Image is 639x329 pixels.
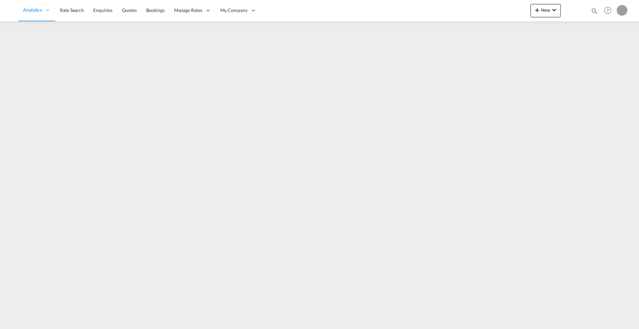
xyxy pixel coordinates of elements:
[60,7,84,13] span: Rate Search
[533,7,558,13] span: New
[531,4,561,17] button: icon-plus 400-fgNewicon-chevron-down
[122,7,136,13] span: Quotes
[23,7,42,13] span: Analytics
[602,5,613,16] span: Help
[591,7,598,15] md-icon: icon-magnify
[174,7,202,14] span: Manage Rates
[550,6,558,14] md-icon: icon-chevron-down
[220,7,248,14] span: My Company
[591,7,598,17] div: icon-magnify
[146,7,165,13] span: Bookings
[602,5,617,17] div: Help
[533,6,541,14] md-icon: icon-plus 400-fg
[93,7,112,13] span: Enquiries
